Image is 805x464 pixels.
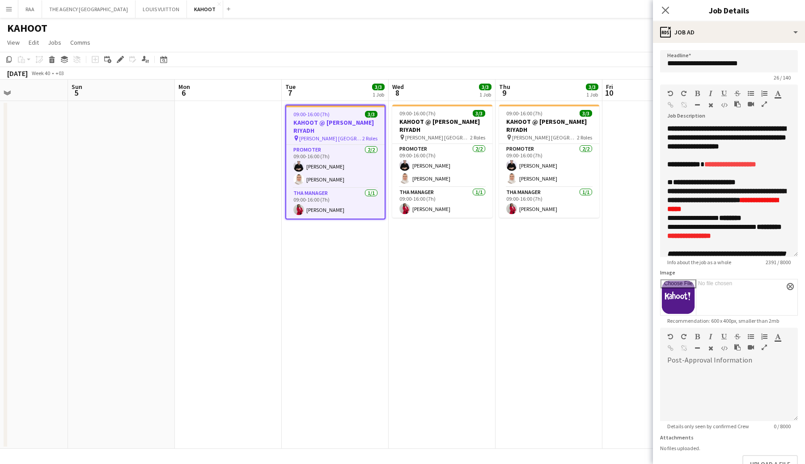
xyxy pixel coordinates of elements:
button: Horizontal Line [694,101,700,109]
span: 09:00-16:00 (7h) [399,110,436,117]
span: [PERSON_NAME] [GEOGRAPHIC_DATA] [512,134,577,141]
span: Thu [499,83,510,91]
button: Redo [681,90,687,97]
div: [DATE] [7,69,28,78]
a: Comms [67,37,94,48]
a: View [4,37,23,48]
span: Details only seen by confirmed Crew [660,423,756,430]
button: HTML Code [721,345,727,352]
button: Italic [708,333,714,340]
span: View [7,38,20,46]
button: HTML Code [721,101,727,109]
div: 1 Job [373,91,384,98]
span: 5 [70,88,82,98]
button: KAHOOT [187,0,223,18]
span: Recommendation: 600 x 400px, smaller than 2mb [660,317,786,324]
span: Jobs [48,38,61,46]
span: Mon [178,83,190,91]
app-job-card: 09:00-16:00 (7h)3/3KAHOOT @ [PERSON_NAME] RIYADH [PERSON_NAME] [GEOGRAPHIC_DATA]2 RolesPromoter2/... [499,105,599,218]
div: +03 [55,70,64,76]
span: 09:00-16:00 (7h) [293,111,330,118]
h3: KAHOOT @ [PERSON_NAME] RIYADH [286,118,385,135]
span: 7 [284,88,296,98]
span: 2 Roles [470,134,485,141]
app-card-role: Promoter2/209:00-16:00 (7h)[PERSON_NAME][PERSON_NAME] [499,144,599,187]
button: Undo [667,90,674,97]
button: Text Color [775,90,781,97]
button: Underline [721,90,727,97]
button: Redo [681,333,687,340]
span: Sun [72,83,82,91]
span: Info about the job as a whole [660,259,738,266]
span: 2 Roles [577,134,592,141]
app-job-card: 09:00-16:00 (7h)3/3KAHOOT @ [PERSON_NAME] RIYADH [PERSON_NAME] [GEOGRAPHIC_DATA]2 RolesPromoter2/... [392,105,492,218]
h3: Job Details [653,4,805,16]
h3: KAHOOT @ [PERSON_NAME] RIYADH [499,118,599,134]
span: 26 / 140 [767,74,798,81]
button: Unordered List [748,333,754,340]
span: Wed [392,83,404,91]
span: 6 [177,88,190,98]
h1: KAHOOT [7,21,47,35]
button: RAA [18,0,42,18]
span: 8 [391,88,404,98]
button: Paste as plain text [734,101,741,108]
app-card-role: THA Manager1/109:00-16:00 (7h)[PERSON_NAME] [392,187,492,218]
button: Insert video [748,344,754,351]
div: 1 Job [586,91,598,98]
button: Insert video [748,101,754,108]
button: Unordered List [748,90,754,97]
button: Text Color [775,333,781,340]
button: THE AGENCY [GEOGRAPHIC_DATA] [42,0,136,18]
button: Paste as plain text [734,344,741,351]
span: [PERSON_NAME] [GEOGRAPHIC_DATA] [299,135,362,142]
button: Strikethrough [734,90,741,97]
button: Italic [708,90,714,97]
span: 3/3 [372,84,385,90]
span: 3/3 [586,84,598,90]
button: Ordered List [761,90,767,97]
button: Clear Formatting [708,345,714,352]
a: Jobs [44,37,65,48]
div: No files uploaded. [660,445,798,451]
span: 3/3 [365,111,377,118]
span: 2391 / 8000 [758,259,798,266]
button: Fullscreen [761,101,767,108]
span: [PERSON_NAME] [GEOGRAPHIC_DATA] [405,134,470,141]
span: 10 [605,88,613,98]
button: Strikethrough [734,333,741,340]
label: Attachments [660,434,694,441]
span: 9 [498,88,510,98]
button: Undo [667,333,674,340]
app-card-role: THA Manager1/109:00-16:00 (7h)[PERSON_NAME] [499,187,599,218]
button: Bold [694,333,700,340]
span: Tue [285,83,296,91]
button: LOUIS VUITTON [136,0,187,18]
span: 3/3 [580,110,592,117]
app-card-role: Promoter2/209:00-16:00 (7h)[PERSON_NAME][PERSON_NAME] [286,145,385,188]
div: Job Ad [653,21,805,43]
button: Bold [694,90,700,97]
a: Edit [25,37,42,48]
span: 09:00-16:00 (7h) [506,110,542,117]
div: 1 Job [479,91,491,98]
app-job-card: 09:00-16:00 (7h)3/3KAHOOT @ [PERSON_NAME] RIYADH [PERSON_NAME] [GEOGRAPHIC_DATA]2 RolesPromoter2/... [285,105,386,219]
span: Week 40 [30,70,52,76]
button: Underline [721,333,727,340]
span: Fri [606,83,613,91]
span: Edit [29,38,39,46]
button: Clear Formatting [708,101,714,109]
span: 2 Roles [362,135,377,142]
span: 0 / 8000 [767,423,798,430]
app-card-role: Promoter2/209:00-16:00 (7h)[PERSON_NAME][PERSON_NAME] [392,144,492,187]
span: 3/3 [479,84,491,90]
app-card-role: THA Manager1/109:00-16:00 (7h)[PERSON_NAME] [286,188,385,219]
button: Fullscreen [761,344,767,351]
span: 3/3 [473,110,485,117]
button: Horizontal Line [694,345,700,352]
h3: KAHOOT @ [PERSON_NAME] RIYADH [392,118,492,134]
span: Comms [70,38,90,46]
